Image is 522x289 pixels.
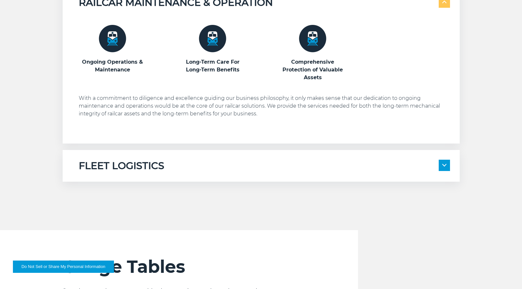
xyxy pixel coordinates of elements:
[442,1,446,3] img: arrow
[442,164,446,166] img: arrow
[79,58,147,74] h3: Ongoing Operations & Maintenance
[279,58,347,81] h3: Comprehensive Protection of Valuable Assets
[13,261,114,273] button: Do Not Sell or Share My Personal Information
[79,94,450,118] p: With a commitment to diligence and excellence guiding our business philosophy, it only makes sens...
[79,160,164,172] h5: FLEET LOGISTICS
[179,58,247,74] h3: Long-Term Care For Long-Term Benefits
[63,256,358,277] h2: Gauge Tables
